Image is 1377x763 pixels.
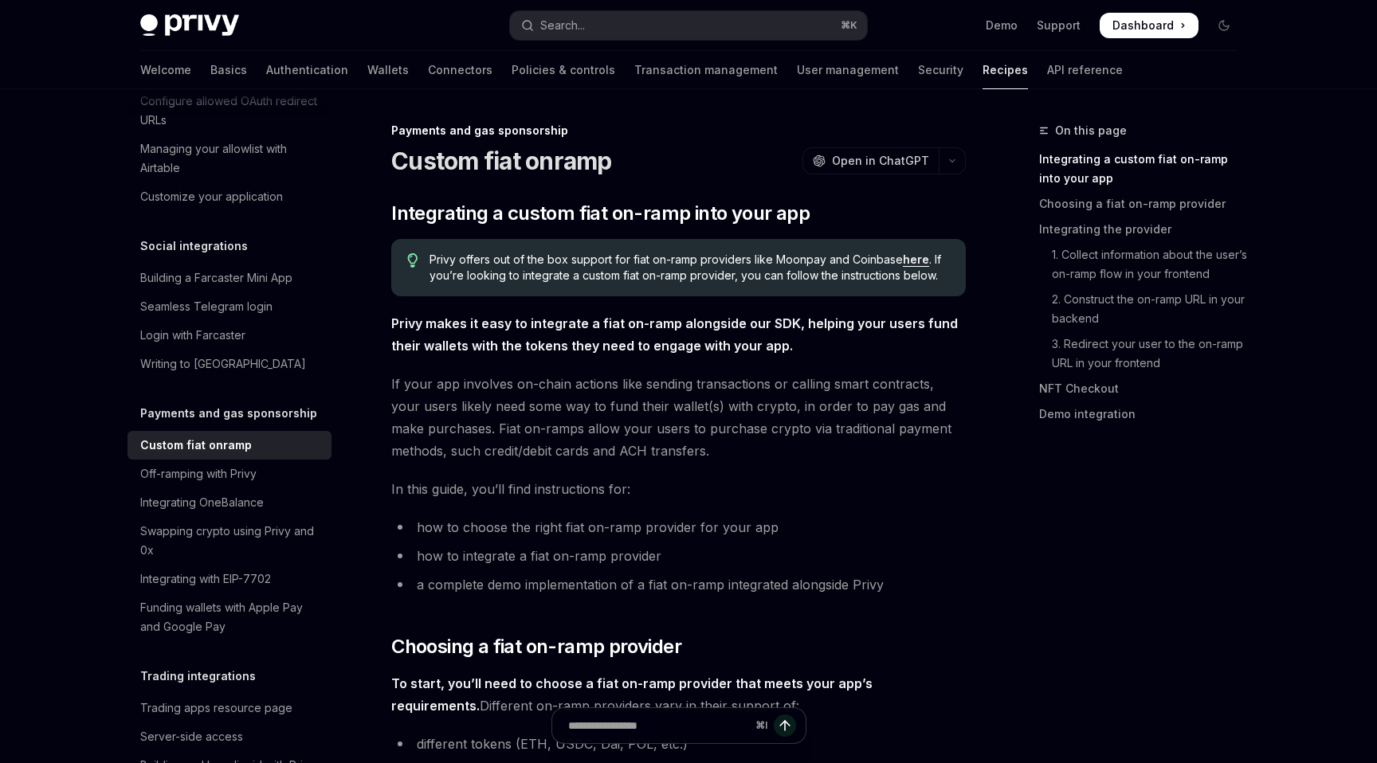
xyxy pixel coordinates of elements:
span: Choosing a fiat on-ramp provider [391,634,681,659]
button: Toggle dark mode [1211,13,1237,38]
div: Off-ramping with Privy [140,464,257,483]
div: Login with Farcaster [140,326,245,345]
button: Open search [510,11,867,40]
span: Dashboard [1112,18,1174,33]
a: Transaction management [634,51,778,89]
a: Choosing a fiat on-ramp provider [1039,191,1249,217]
li: how to choose the right fiat on-ramp provider for your app [391,516,966,538]
a: Integrating the provider [1039,217,1249,242]
h1: Custom fiat onramp [391,147,612,175]
span: Different on-ramp providers vary in their support of: [391,672,966,717]
div: Funding wallets with Apple Pay and Google Pay [140,598,322,636]
div: Swapping crypto using Privy and 0x [140,522,322,560]
div: Payments and gas sponsorship [391,123,966,139]
a: 2. Construct the on-ramp URL in your backend [1039,287,1249,331]
a: Integrating OneBalance [127,488,331,517]
a: Demo [986,18,1018,33]
a: Custom fiat onramp [127,431,331,460]
a: Building a Farcaster Mini App [127,264,331,292]
span: On this page [1055,121,1127,140]
h5: Trading integrations [140,667,256,686]
a: Writing to [GEOGRAPHIC_DATA] [127,350,331,378]
input: Ask a question... [568,708,749,743]
a: Swapping crypto using Privy and 0x [127,517,331,565]
div: Server-side access [140,727,243,746]
a: Integrating with EIP-7702 [127,565,331,593]
div: Building a Farcaster Mini App [140,268,292,288]
div: Search... [540,16,585,35]
svg: Tip [407,253,418,268]
div: Customize your application [140,187,283,206]
a: Managing your allowlist with Airtable [127,135,331,182]
strong: Privy makes it easy to integrate a fiat on-ramp alongside our SDK, helping your users fund their ... [391,315,958,354]
a: Security [918,51,963,89]
a: Recipes [983,51,1028,89]
li: a complete demo implementation of a fiat on-ramp integrated alongside Privy [391,573,966,596]
a: Basics [210,51,247,89]
a: Seamless Telegram login [127,292,331,321]
a: Authentication [266,51,348,89]
div: Custom fiat onramp [140,436,252,455]
img: dark logo [140,14,239,37]
a: Integrating a custom fiat on-ramp into your app [1039,147,1249,191]
a: Customize your application [127,182,331,211]
a: Off-ramping with Privy [127,460,331,488]
a: Trading apps resource page [127,694,331,722]
div: Trading apps resource page [140,698,292,718]
a: Login with Farcaster [127,321,331,350]
strong: To start, you’ll need to choose a fiat on-ramp provider that meets your app’s requirements. [391,675,873,714]
button: Open in ChatGPT [802,147,939,174]
a: Funding wallets with Apple Pay and Google Pay [127,593,331,641]
a: User management [797,51,899,89]
a: NFT Checkout [1039,376,1249,401]
a: API reference [1047,51,1123,89]
span: In this guide, you’ll find instructions for: [391,478,966,500]
button: Send message [774,714,796,737]
h5: Social integrations [140,237,248,256]
a: Support [1037,18,1081,33]
a: Policies & controls [512,51,615,89]
div: Seamless Telegram login [140,297,273,316]
a: 1. Collect information about the user’s on-ramp flow in your frontend [1039,242,1249,287]
a: Welcome [140,51,191,89]
a: here [903,252,929,267]
div: Integrating OneBalance [140,493,264,512]
span: ⌘ K [841,19,857,32]
a: Demo integration [1039,401,1249,427]
div: Writing to [GEOGRAPHIC_DATA] [140,354,306,374]
span: Open in ChatGPT [832,153,929,169]
h5: Payments and gas sponsorship [140,404,317,423]
div: Managing your allowlist with Airtable [140,139,322,178]
a: Dashboard [1100,13,1198,38]
a: Wallets [367,51,409,89]
span: Integrating a custom fiat on-ramp into your app [391,201,810,226]
div: Integrating with EIP-7702 [140,569,271,589]
span: Privy offers out of the box support for fiat on-ramp providers like Moonpay and Coinbase . If you... [430,252,950,284]
span: If your app involves on-chain actions like sending transactions or calling smart contracts, your ... [391,373,966,462]
a: Connectors [428,51,492,89]
li: how to integrate a fiat on-ramp provider [391,545,966,567]
a: Server-side access [127,722,331,751]
a: 3. Redirect your user to the on-ramp URL in your frontend [1039,331,1249,376]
